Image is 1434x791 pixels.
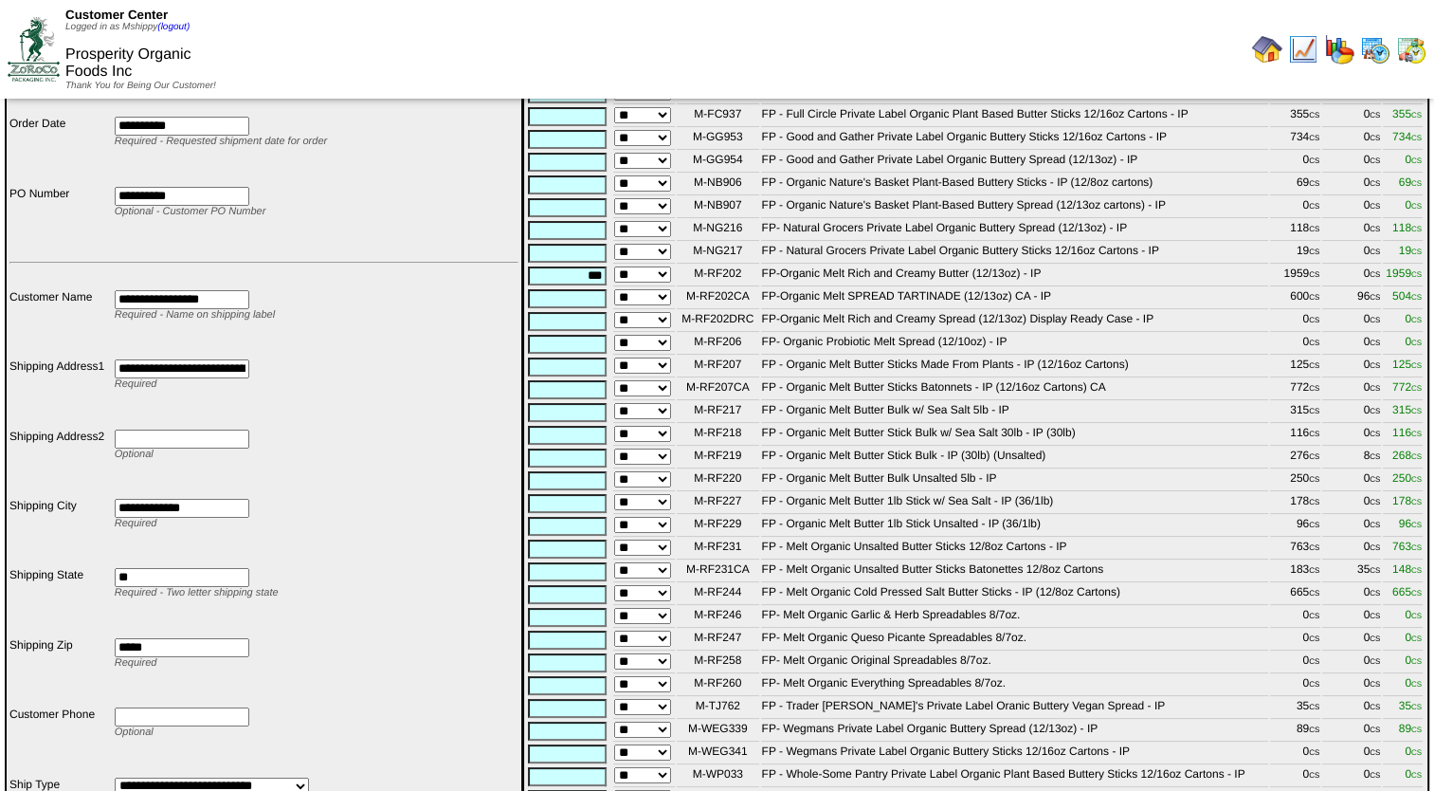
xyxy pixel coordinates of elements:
td: FP - Organic Melt Butter 1lb Stick Unsalted - IP (36/1lb) [761,516,1269,537]
a: (logout) [157,22,190,32]
td: FP - Good and Gather Private Label Organic Buttery Sticks 12/16oz Cartons - IP [761,129,1269,150]
td: Order Date [9,116,112,183]
td: FP - Whole-Some Pantry Private Label Organic Plant Based Buttery Sticks 12/16oz Cartons - IP [761,766,1269,787]
td: FP - Melt Organic Cold Pressed Salt Butter Sticks - IP (12/8oz Cartons) [761,584,1269,605]
td: 0 [1270,334,1320,355]
span: CS [1370,703,1380,711]
span: Required [115,518,157,529]
span: CS [1370,612,1380,620]
td: 250 [1270,470,1320,491]
span: CS [1411,339,1422,347]
td: 0 [1270,675,1320,696]
span: 250 [1392,471,1422,485]
span: CS [1370,680,1380,689]
span: CS [1370,316,1380,324]
span: CS [1411,384,1422,393]
span: CS [1370,498,1380,506]
span: CS [1309,270,1319,279]
td: M-RF202 [677,266,758,286]
td: 1959 [1270,266,1320,286]
span: CS [1411,475,1422,484]
td: 0 [1322,721,1381,742]
span: CS [1309,384,1319,393]
span: CS [1309,703,1319,711]
td: Shipping State [9,567,112,635]
span: 0 [1405,653,1422,667]
td: 8 [1322,448,1381,469]
span: CS [1309,543,1319,552]
td: 0 [1270,152,1320,173]
span: CS [1309,771,1319,780]
span: CS [1309,566,1319,575]
span: CS [1370,134,1380,142]
td: M-RF220 [677,470,758,491]
td: FP - Melt Organic Unsalted Butter Sticks 12/8oz Cartons - IP [761,539,1269,560]
td: 0 [1270,744,1320,764]
td: M-RF217 [677,402,758,423]
span: CS [1411,202,1422,211]
span: CS [1411,703,1422,711]
span: CS [1411,156,1422,165]
span: CS [1370,475,1380,484]
td: FP-Organic Melt Rich and Creamy Spread (12/13oz) Display Ready Case - IP [761,311,1269,332]
span: CS [1411,225,1422,233]
span: 268 [1392,449,1422,462]
td: FP - Organic Nature's Basket Plant-Based Buttery Spread (12/13oz cartons) - IP [761,197,1269,218]
td: 665 [1270,584,1320,605]
span: CS [1309,156,1319,165]
span: CS [1370,270,1380,279]
td: 0 [1270,630,1320,651]
span: CS [1370,566,1380,575]
span: 0 [1405,631,1422,644]
span: CS [1309,748,1319,757]
span: CS [1370,361,1380,370]
td: M-RF219 [677,448,758,469]
td: 315 [1270,402,1320,423]
td: 125 [1270,357,1320,377]
td: M-RF246 [677,607,758,628]
td: M-RF247 [677,630,758,651]
td: 96 [1322,288,1381,309]
td: 0 [1322,539,1381,560]
span: CS [1411,361,1422,370]
span: CS [1370,543,1380,552]
span: CS [1411,566,1422,575]
span: 355 [1392,107,1422,120]
span: 315 [1392,403,1422,416]
td: 0 [1322,152,1381,173]
span: CS [1309,361,1319,370]
span: CS [1411,316,1422,324]
span: 1959 [1386,267,1422,280]
span: CS [1370,179,1380,188]
td: 0 [1270,766,1320,787]
td: M-RF202DRC [677,311,758,332]
td: 35 [1270,698,1320,719]
td: FP- Melt Organic Original Spreadables 8/7oz. [761,653,1269,673]
td: Shipping Address1 [9,359,112,426]
td: M-RF258 [677,653,758,673]
td: 0 [1322,675,1381,696]
span: CS [1411,498,1422,506]
td: 0 [1270,197,1320,218]
td: 0 [1322,106,1381,127]
td: 0 [1322,334,1381,355]
span: Prosperity Organic Foods Inc [65,46,191,80]
td: FP - Organic Melt Butter Stick Bulk - IP (30lb) (Unsalted) [761,448,1269,469]
td: 69 [1270,175,1320,195]
span: CS [1411,407,1422,415]
span: CS [1411,521,1422,529]
span: 0 [1405,608,1422,621]
td: FP - Trader [PERSON_NAME]'s Private Label Oranic Buttery Vegan Spread - IP [761,698,1269,719]
td: 0 [1322,744,1381,764]
span: 0 [1405,745,1422,758]
span: CS [1309,726,1319,734]
td: 0 [1322,175,1381,195]
td: 763 [1270,539,1320,560]
span: CS [1370,771,1380,780]
span: CS [1411,270,1422,279]
span: Optional [115,449,154,460]
span: 116 [1392,426,1422,439]
td: 116 [1270,425,1320,446]
span: CS [1309,111,1319,120]
td: M-RF227 [677,493,758,514]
